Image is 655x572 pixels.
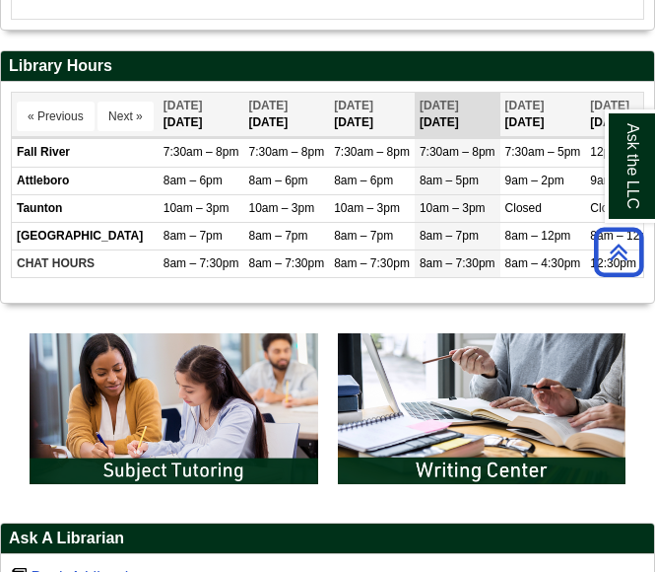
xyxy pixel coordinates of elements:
span: 8am – 6pm [334,174,393,187]
span: 8am – 6pm [248,174,307,187]
span: 9am – 2pm [505,174,564,187]
span: 8am – 7pm [334,229,393,243]
span: [DATE] [164,99,203,112]
span: 8am – 7:30pm [248,256,324,270]
th: [DATE] [415,93,500,137]
h2: Ask A Librarian [1,524,654,554]
th: [DATE] [500,93,586,137]
span: 8am – 6pm [164,174,223,187]
button: Next » [98,102,154,131]
td: [GEOGRAPHIC_DATA] [12,222,159,250]
span: 10am – 3pm [164,201,229,215]
span: 10am – 3pm [334,201,400,215]
span: 8am – 5pm [420,174,479,187]
th: [DATE] [329,93,415,137]
span: [DATE] [420,99,459,112]
div: slideshow [20,323,635,503]
span: 10am – 3pm [248,201,314,215]
span: [DATE] [334,99,373,112]
img: Writing Center Information [328,323,636,494]
span: 8am – 4:30pm [505,256,581,270]
h2: Library Hours [1,51,654,82]
span: 8am – 7:30pm [164,256,239,270]
img: Subject Tutoring Information [20,323,328,494]
span: 7:30am – 5pm [505,145,581,159]
span: 10am – 3pm [420,201,486,215]
span: 8am – 7:30pm [334,256,410,270]
span: 8am – 7pm [420,229,479,243]
span: 7:30am – 8pm [334,145,410,159]
td: Fall River [12,139,159,167]
span: 7:30am – 8pm [420,145,495,159]
span: [DATE] [248,99,288,112]
span: [DATE] [590,99,629,112]
td: Taunton [12,194,159,222]
td: CHAT HOURS [12,250,159,278]
span: 7:30am – 8pm [164,145,239,159]
td: Attleboro [12,167,159,194]
a: Back to Top [587,239,650,265]
span: Closed [505,201,542,215]
span: 9am – 1pm [590,174,649,187]
span: Closed [590,201,626,215]
span: 7:30am – 8pm [248,145,324,159]
th: [DATE] [243,93,329,137]
th: [DATE] [159,93,244,137]
span: [DATE] [505,99,545,112]
span: 8am – 12pm [505,229,571,243]
span: 8am – 7:30pm [420,256,495,270]
button: « Previous [17,102,95,131]
span: 8am – 7pm [164,229,223,243]
span: 8am – 7pm [248,229,307,243]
